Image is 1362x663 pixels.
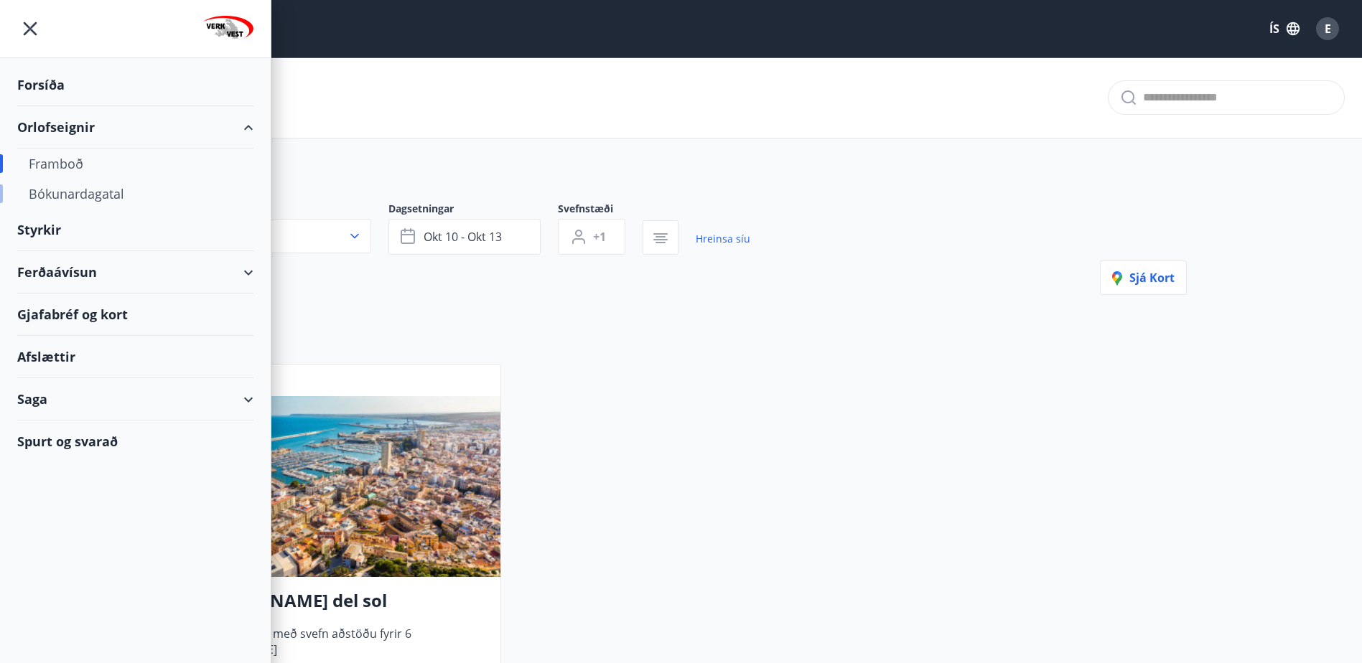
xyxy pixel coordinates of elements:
button: ÍS [1261,16,1307,42]
button: +1 [558,219,625,255]
span: E [1325,21,1331,37]
h3: [PERSON_NAME] del sol [188,588,489,614]
div: Styrkir [17,209,253,251]
span: Sjá kort [1112,270,1175,286]
div: Afslættir [17,336,253,378]
span: Dagsetningar [388,202,558,219]
div: Ferðaávísun [17,251,253,293]
span: Svefnstæði [558,202,643,219]
div: Gjafabréf og kort [17,293,253,336]
button: menu [17,16,43,42]
div: Bókunardagatal [29,179,242,209]
div: Orlofseignir [17,106,253,149]
button: okt 10 - okt 13 [388,219,541,255]
button: E [1310,11,1345,46]
div: Spurt og svarað [17,420,253,462]
div: Saga [17,378,253,420]
span: Svæði [176,202,388,219]
span: okt 10 - okt 13 [424,229,502,245]
span: +1 [593,229,606,245]
a: Hreinsa síu [696,223,750,255]
button: Allt [176,219,371,253]
button: Sjá kort [1100,260,1187,295]
img: Paella dish [177,396,500,577]
img: union_logo [203,16,253,44]
div: Forsíða [17,64,253,106]
div: Framboð [29,149,242,179]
